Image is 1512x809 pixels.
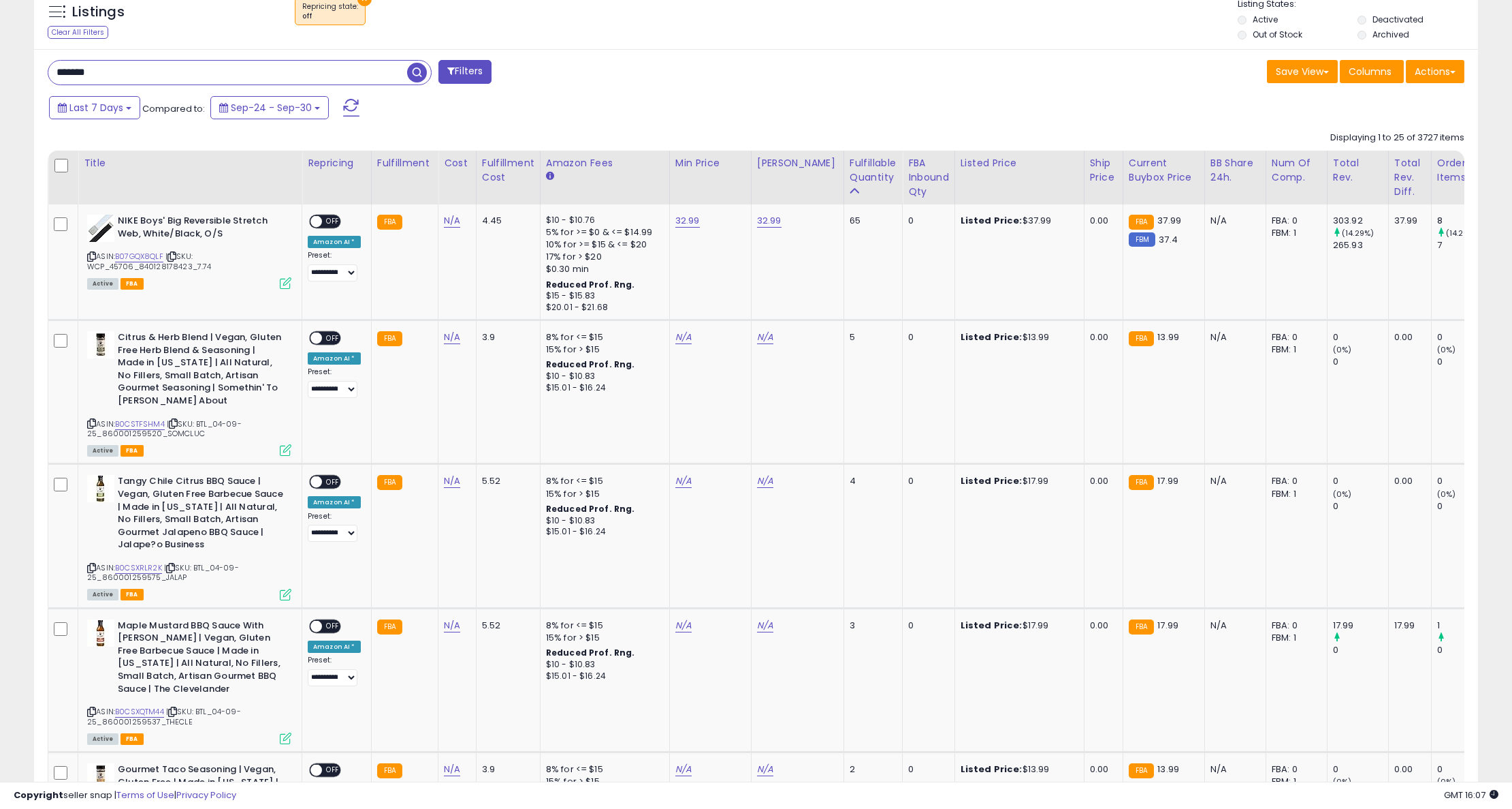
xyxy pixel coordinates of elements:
[308,512,361,543] div: Preset:
[14,789,236,802] div: seller snap | |
[961,331,1074,344] div: $13.99
[1437,344,1456,355] small: (0%)
[1437,644,1492,656] div: 0
[87,475,291,598] div: ASIN:
[1372,29,1409,40] label: Archived
[302,1,358,22] span: Repricing state :
[1333,475,1388,487] div: 0
[322,216,344,228] span: OFF
[546,358,635,370] b: Reduced Prof. Rng.
[546,632,659,644] div: 15% for > $15
[1437,763,1492,776] div: 0
[1406,60,1464,83] button: Actions
[87,733,118,745] span: All listings currently available for purchase on Amazon
[1333,239,1388,251] div: 265.93
[908,620,944,632] div: 0
[322,476,344,488] span: OFF
[308,236,361,248] div: Amazon AI *
[546,515,659,527] div: $10 - $10.83
[438,60,492,84] button: Filters
[850,156,897,185] div: Fulfillable Quantity
[1272,344,1317,356] div: FBM: 1
[87,562,239,583] span: | SKU: BTL_04-09-25_860001259575_JALAP
[1253,29,1302,40] label: Out of Stock
[444,331,460,344] a: N/A
[120,278,144,290] span: FBA
[961,620,1074,632] div: $17.99
[1333,156,1383,185] div: Total Rev.
[118,620,283,699] b: Maple Mustard BBQ Sauce With [PERSON_NAME] | Vegan, Gluten Free Barbecue Sauce | Made in [US_STAT...
[546,331,659,344] div: 8% for <= $15
[850,475,892,487] div: 4
[1333,763,1388,776] div: 0
[546,763,659,776] div: 8% for <= $15
[444,619,460,632] a: N/A
[757,763,773,776] a: N/A
[87,620,114,647] img: 31yhra31efL._SL40_.jpg
[1129,331,1154,346] small: FBA
[120,589,144,600] span: FBA
[377,620,402,635] small: FBA
[87,331,114,358] img: 31t9BfDbkkL._SL40_.jpg
[546,671,659,682] div: $15.01 - $16.24
[1437,239,1492,251] div: 7
[87,278,118,290] span: All listings currently available for purchase on Amazon
[675,474,692,488] a: N/A
[115,706,164,718] a: B0CSXQTM44
[1340,60,1404,83] button: Columns
[1272,215,1317,227] div: FBA: 0
[1210,475,1255,487] div: N/A
[1129,763,1154,778] small: FBA
[546,290,659,302] div: $15 - $15.83
[1333,620,1388,632] div: 17.99
[377,475,402,490] small: FBA
[1210,156,1260,185] div: BB Share 24h.
[961,156,1078,170] div: Listed Price
[302,12,358,21] div: off
[757,331,773,344] a: N/A
[322,333,344,344] span: OFF
[1272,763,1317,776] div: FBA: 0
[546,382,659,394] div: $15.01 - $16.24
[482,475,530,487] div: 5.52
[1349,65,1392,78] span: Columns
[377,156,432,170] div: Fulfillment
[1437,500,1492,513] div: 0
[546,475,659,487] div: 8% for <= $15
[1157,763,1179,776] span: 13.99
[1394,156,1426,199] div: Total Rev. Diff.
[1333,344,1352,355] small: (0%)
[961,331,1023,344] b: Listed Price:
[1090,215,1112,227] div: 0.00
[308,352,361,365] div: Amazon AI *
[1157,331,1179,344] span: 13.99
[1333,489,1352,500] small: (0%)
[1129,215,1154,230] small: FBA
[1129,620,1154,635] small: FBA
[87,620,291,743] div: ASIN:
[1437,331,1492,344] div: 0
[72,3,125,22] h5: Listings
[850,763,892,776] div: 2
[1272,227,1317,239] div: FBM: 1
[210,96,329,119] button: Sep-24 - Sep-30
[961,763,1074,776] div: $13.99
[322,620,344,632] span: OFF
[444,474,460,488] a: N/A
[546,302,659,314] div: $20.01 - $21.68
[908,763,944,776] div: 0
[850,331,892,344] div: 5
[48,26,108,39] div: Clear All Filters
[1090,331,1112,344] div: 0.00
[1210,620,1255,632] div: N/A
[1129,232,1155,247] small: FBM
[675,214,700,228] a: 32.99
[118,331,283,410] b: Citrus & Herb Blend | Vegan, Gluten Free Herb Blend & Seasoning | Made in [US_STATE] | All Natura...
[546,251,659,263] div: 17% for > $20
[377,331,402,346] small: FBA
[1210,215,1255,227] div: N/A
[444,214,460,228] a: N/A
[87,763,114,791] img: 31N0UIjpZqL._SL40_.jpg
[87,215,114,242] img: 41FBzyDcytL._SL40_.jpg
[116,789,174,802] a: Terms of Use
